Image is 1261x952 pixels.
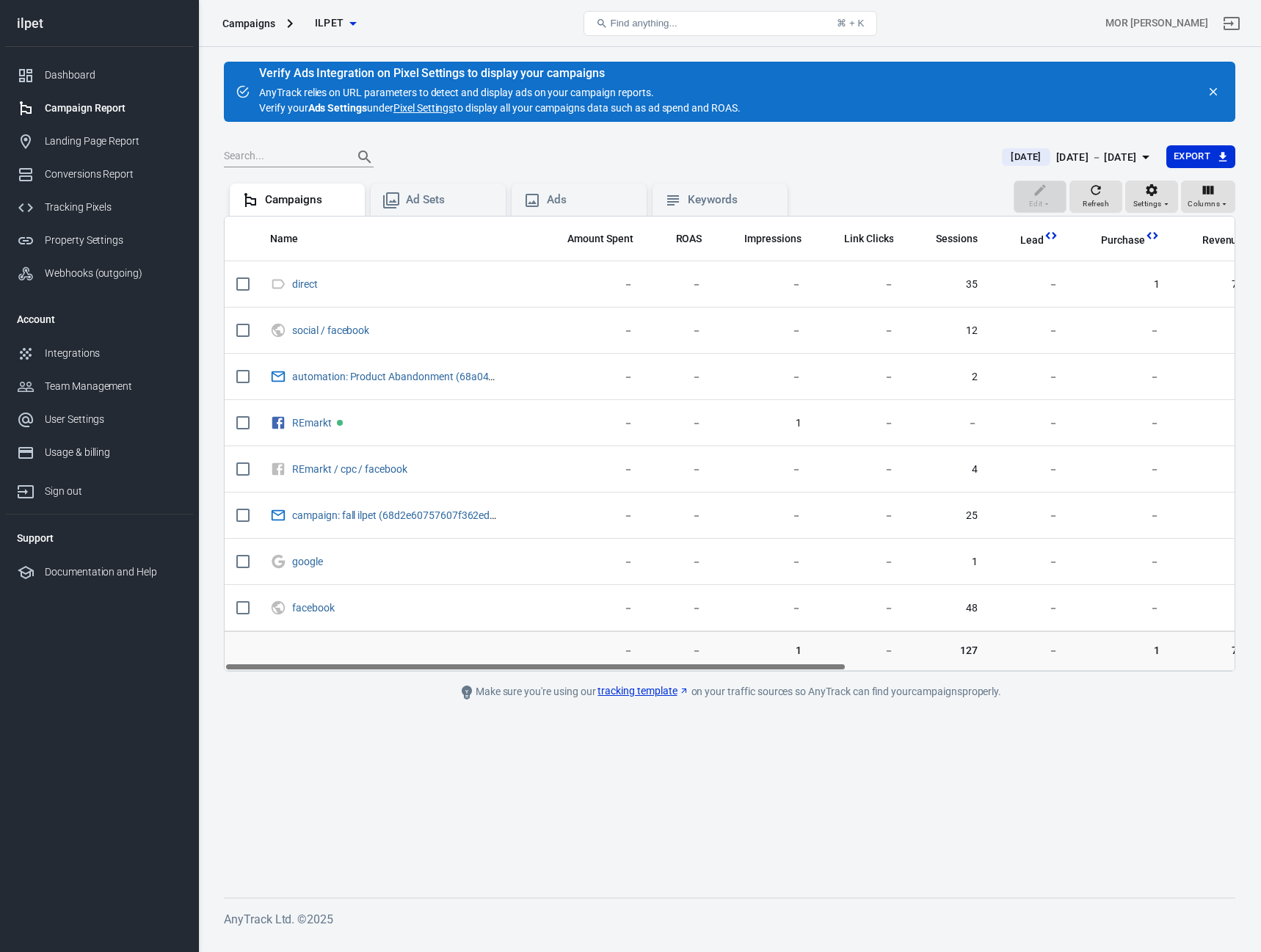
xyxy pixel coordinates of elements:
span: The total return on ad spend [657,230,702,247]
span: － [548,324,633,338]
span: － [1082,509,1160,523]
button: Find anything...⌘ + K [584,11,877,36]
button: close [1203,81,1224,102]
span: Find anything... [611,18,677,29]
div: User Settings [45,412,181,427]
span: － [1082,324,1160,338]
span: － [548,555,633,570]
svg: Email [270,506,286,524]
svg: Google [270,553,286,570]
span: Purchase [1082,233,1145,248]
a: Usage & billing [5,436,193,469]
button: Search [347,139,382,175]
span: － [1183,324,1258,338]
div: Campaigns [265,192,353,208]
span: － [657,462,702,477]
span: － [657,555,702,570]
span: － [657,277,702,292]
span: － [1001,416,1058,431]
span: － [1082,601,1160,616]
a: Dashboard [5,59,193,92]
span: 1 [917,555,978,570]
span: Columns [1188,197,1220,211]
a: Campaign Report [5,92,193,125]
span: － [548,370,633,385]
span: google [292,556,325,567]
span: － [1082,370,1160,385]
span: － [1183,601,1258,616]
span: REmarkt [292,418,334,428]
li: Account [5,302,193,337]
a: Webhooks (outgoing) [5,257,193,290]
div: Integrations [45,346,181,361]
svg: UTM & Web Traffic [270,599,286,617]
span: social / facebook [292,325,371,335]
button: ilpet [299,10,372,37]
svg: Unknown Facebook [270,460,286,478]
span: 127 [917,644,978,658]
span: Link Clicks [844,232,894,247]
div: scrollable content [225,217,1235,671]
div: Tracking Pixels [45,200,181,215]
span: － [825,370,894,385]
span: － [1082,462,1160,477]
span: － [1082,416,1160,431]
span: The total return on ad spend [676,230,702,247]
a: social / facebook [292,324,369,336]
span: 4 [917,462,978,477]
span: 1 [1082,277,1160,292]
span: － [725,509,802,523]
span: － [825,555,894,570]
span: 1 [1082,644,1160,658]
span: The estimated total amount of money you've spent on your campaign, ad set or ad during its schedule. [567,230,633,247]
a: Conversions Report [5,158,193,191]
span: － [548,416,633,431]
button: Export [1166,145,1235,168]
div: Dashboard [45,68,181,83]
h6: AnyTrack Ltd. © 2025 [224,910,1235,929]
span: The number of times your ads were on screen. [725,230,802,247]
span: Settings [1133,197,1162,211]
a: Team Management [5,370,193,403]
div: Sign out [45,484,181,499]
a: Landing Page Report [5,125,193,158]
span: － [1183,370,1258,385]
span: Amount Spent [567,232,633,247]
svg: Direct [270,275,286,293]
a: facebook [292,602,335,614]
span: － [1001,277,1058,292]
a: User Settings [5,403,193,436]
span: direct [292,279,320,289]
span: － [548,277,633,292]
svg: This column is calculated from AnyTrack real-time data [1145,228,1160,243]
span: － [657,370,702,385]
span: Revenue [1202,233,1243,248]
a: REmarkt / cpc / facebook [292,463,407,475]
strong: Ads Settings [308,102,368,114]
span: 79.00 [1183,644,1258,658]
div: Webhooks (outgoing) [45,266,181,281]
span: － [1183,462,1258,477]
span: － [825,509,894,523]
span: － [657,509,702,523]
button: [DATE][DATE] － [DATE] [990,145,1166,170]
div: Campaigns [222,16,275,31]
div: ilpet [5,17,193,30]
span: Sessions [917,232,978,247]
span: － [548,509,633,523]
a: Pixel Settings [393,101,454,116]
div: Property Settings [45,233,181,248]
button: Settings [1125,181,1178,213]
span: － [825,277,894,292]
span: The number of clicks on links within the ad that led to advertiser-specified destinations [844,230,894,247]
div: Landing Page Report [45,134,181,149]
a: direct [292,278,318,290]
span: 1 [725,644,802,658]
span: The number of times your ads were on screen. [744,230,802,247]
span: － [725,462,802,477]
span: － [1001,601,1058,616]
span: ROAS [676,232,702,247]
button: Refresh [1069,181,1122,213]
span: － [1183,416,1258,431]
span: 12 [917,324,978,338]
